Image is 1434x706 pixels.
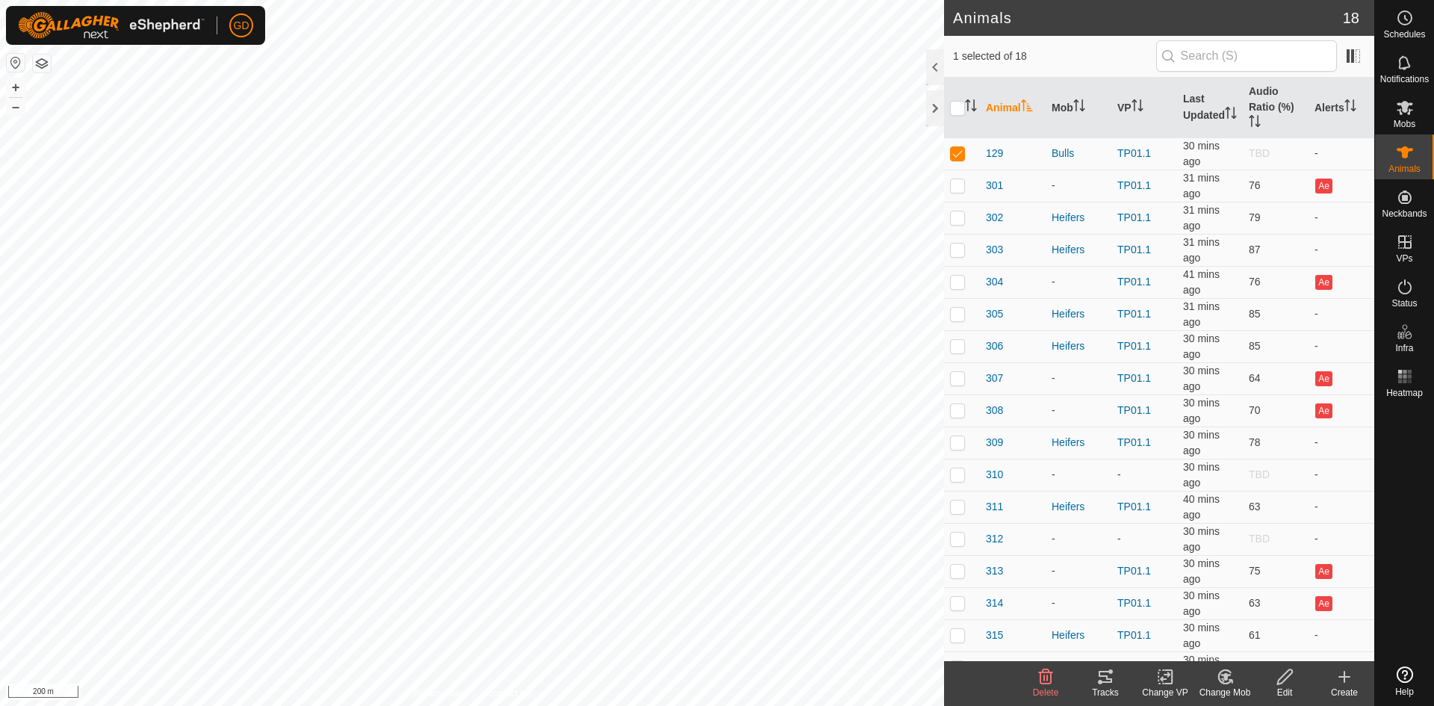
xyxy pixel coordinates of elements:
[1249,372,1261,384] span: 64
[986,338,1003,354] span: 306
[1117,179,1151,191] a: TP01.1
[1309,651,1374,684] td: -
[986,660,1003,675] span: 316
[1375,660,1434,702] a: Help
[1111,78,1177,138] th: VP
[1046,78,1111,138] th: Mob
[18,12,205,39] img: Gallagher Logo
[1249,565,1261,577] span: 75
[986,210,1003,226] span: 302
[1183,493,1220,521] span: 30 Sept 2025, 7:34 am
[7,98,25,116] button: –
[986,467,1003,483] span: 310
[1183,525,1220,553] span: 30 Sept 2025, 7:44 am
[1249,597,1261,609] span: 63
[1052,306,1105,322] div: Heifers
[1309,619,1374,651] td: -
[1183,236,1220,264] span: 30 Sept 2025, 7:44 am
[1309,330,1374,362] td: -
[1183,268,1220,296] span: 30 Sept 2025, 7:34 am
[1309,137,1374,170] td: -
[1117,565,1151,577] a: TP01.1
[1075,686,1135,699] div: Tracks
[1183,365,1220,392] span: 30 Sept 2025, 7:44 am
[1052,403,1105,418] div: -
[1052,210,1105,226] div: Heifers
[986,371,1003,386] span: 307
[1249,629,1261,641] span: 61
[1177,78,1243,138] th: Last Updated
[1183,429,1220,456] span: 30 Sept 2025, 7:44 am
[986,242,1003,258] span: 303
[1395,344,1413,353] span: Infra
[980,78,1046,138] th: Animal
[1249,211,1261,223] span: 79
[1249,468,1270,480] span: TBD
[965,102,977,114] p-sorticon: Activate to sort
[1117,436,1151,448] a: TP01.1
[1249,147,1270,159] span: TBD
[1249,436,1261,448] span: 78
[1315,403,1332,418] button: Ae
[986,403,1003,418] span: 308
[1117,276,1151,288] a: TP01.1
[1388,164,1421,173] span: Animals
[1156,40,1337,72] input: Search (S)
[1052,274,1105,290] div: -
[1183,332,1220,360] span: 30 Sept 2025, 7:44 am
[1309,491,1374,523] td: -
[986,531,1003,547] span: 312
[1315,275,1332,290] button: Ae
[986,499,1003,515] span: 311
[1052,563,1105,579] div: -
[1135,686,1195,699] div: Change VP
[1183,654,1220,681] span: 30 Sept 2025, 7:45 am
[1117,147,1151,159] a: TP01.1
[1249,404,1261,416] span: 70
[1183,140,1220,167] span: 30 Sept 2025, 7:44 am
[1309,78,1374,138] th: Alerts
[1395,687,1414,696] span: Help
[1073,102,1085,114] p-sorticon: Activate to sort
[1309,202,1374,234] td: -
[1117,404,1151,416] a: TP01.1
[986,306,1003,322] span: 305
[986,628,1003,643] span: 315
[1183,397,1220,424] span: 30 Sept 2025, 7:44 am
[1255,686,1314,699] div: Edit
[1249,533,1270,545] span: TBD
[1309,523,1374,555] td: -
[1117,372,1151,384] a: TP01.1
[986,274,1003,290] span: 304
[1117,308,1151,320] a: TP01.1
[1052,146,1105,161] div: Bulls
[1183,172,1220,199] span: 30 Sept 2025, 7:44 am
[1309,234,1374,266] td: -
[1033,687,1059,698] span: Delete
[413,687,469,700] a: Privacy Policy
[1249,501,1261,513] span: 63
[986,595,1003,611] span: 314
[1117,468,1121,480] app-display-virtual-paddock-transition: -
[1183,557,1220,585] span: 30 Sept 2025, 7:44 am
[1183,461,1220,489] span: 30 Sept 2025, 7:44 am
[33,55,51,72] button: Map Layers
[1309,298,1374,330] td: -
[1315,596,1332,611] button: Ae
[1249,244,1261,256] span: 87
[1117,340,1151,352] a: TP01.1
[1052,178,1105,193] div: -
[1315,371,1332,386] button: Ae
[986,178,1003,193] span: 301
[1052,595,1105,611] div: -
[953,9,1343,27] h2: Animals
[7,54,25,72] button: Reset Map
[1117,533,1121,545] app-display-virtual-paddock-transition: -
[1117,211,1151,223] a: TP01.1
[1344,102,1356,114] p-sorticon: Activate to sort
[1249,179,1261,191] span: 76
[1391,299,1417,308] span: Status
[986,435,1003,450] span: 309
[953,49,1156,64] span: 1 selected of 18
[1249,340,1261,352] span: 85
